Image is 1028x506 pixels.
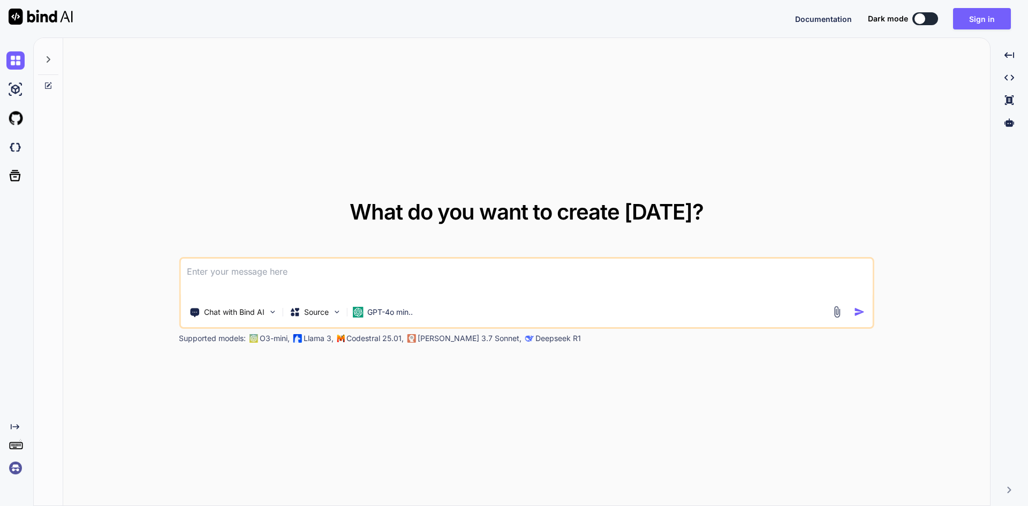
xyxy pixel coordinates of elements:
img: attachment [831,306,843,318]
p: Codestral 25.01, [346,333,404,344]
img: githubLight [6,109,25,127]
span: Documentation [795,14,852,24]
p: Chat with Bind AI [204,307,264,318]
span: Dark mode [868,13,908,24]
img: Mistral-AI [337,335,344,342]
img: claude [525,334,533,343]
p: Llama 3, [304,333,334,344]
img: GPT-4 [249,334,258,343]
span: What do you want to create [DATE]? [350,199,704,225]
img: signin [6,459,25,477]
p: GPT-4o min.. [367,307,413,318]
img: claude [407,334,415,343]
img: Pick Models [332,307,341,316]
p: Deepseek R1 [535,333,581,344]
img: Pick Tools [268,307,277,316]
img: icon [854,306,865,318]
button: Documentation [795,13,852,25]
p: Supported models: [179,333,246,344]
img: GPT-4o mini [352,307,363,318]
p: [PERSON_NAME] 3.7 Sonnet, [418,333,521,344]
img: Llama2 [293,334,301,343]
img: darkCloudIdeIcon [6,138,25,156]
img: Bind AI [9,9,73,25]
img: chat [6,51,25,70]
img: ai-studio [6,80,25,99]
p: O3-mini, [260,333,290,344]
p: Source [304,307,329,318]
button: Sign in [953,8,1011,29]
